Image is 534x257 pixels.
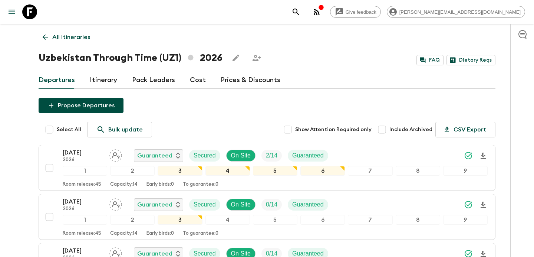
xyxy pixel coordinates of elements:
p: All itineraries [52,33,90,42]
div: 8 [396,166,440,176]
div: 7 [348,166,392,176]
button: CSV Export [435,122,495,137]
div: 6 [300,166,345,176]
div: 9 [443,166,488,176]
span: Assign pack leader [109,201,122,206]
div: 4 [205,215,250,225]
p: Secured [194,200,216,209]
div: 5 [253,215,297,225]
a: Pack Leaders [132,71,175,89]
div: 4 [205,166,250,176]
a: Cost [190,71,206,89]
p: [DATE] [63,246,103,255]
p: Capacity: 14 [110,231,138,237]
div: 5 [253,166,297,176]
div: 6 [300,215,345,225]
p: Early birds: 0 [146,231,174,237]
div: 8 [396,215,440,225]
span: Assign pack leader [109,250,122,256]
p: 2 / 14 [266,151,277,160]
div: 2 [110,166,155,176]
button: Propose Departures [39,98,123,113]
p: Guaranteed [292,151,324,160]
button: search adventures [289,4,303,19]
p: Guaranteed [292,200,324,209]
div: Trip Fill [261,199,282,211]
a: FAQ [416,55,444,65]
div: 9 [443,215,488,225]
p: [DATE] [63,148,103,157]
span: Assign pack leader [109,152,122,157]
p: Bulk update [108,125,143,134]
p: Room release: 45 [63,182,101,188]
a: Prices & Discounts [221,71,280,89]
div: 1 [63,166,107,176]
div: 3 [158,215,202,225]
svg: Synced Successfully [464,151,473,160]
button: menu [4,4,19,19]
p: On Site [231,200,251,209]
a: Give feedback [330,6,381,18]
a: All itineraries [39,30,94,45]
div: On Site [226,199,256,211]
button: Edit this itinerary [228,51,243,65]
span: Show Attention Required only [295,126,372,133]
a: Dietary Reqs [446,55,495,65]
div: On Site [226,150,256,162]
p: 2026 [63,206,103,212]
div: Trip Fill [261,150,282,162]
span: Select All [57,126,81,133]
div: Secured [189,199,220,211]
svg: Download Onboarding [479,201,488,209]
div: 7 [348,215,392,225]
p: Room release: 45 [63,231,101,237]
p: To guarantee: 0 [183,231,218,237]
svg: Download Onboarding [479,152,488,160]
div: [PERSON_NAME][EMAIL_ADDRESS][DOMAIN_NAME] [387,6,525,18]
button: [DATE]2026Assign pack leaderGuaranteedSecuredOn SiteTrip FillGuaranteed123456789Room release:45Ca... [39,194,495,240]
span: Give feedback [342,9,380,15]
div: 3 [158,166,202,176]
h1: Uzbekistan Through Time (UZ1) 2026 [39,51,222,65]
p: On Site [231,151,251,160]
p: 0 / 14 [266,200,277,209]
button: [DATE]2026Assign pack leaderGuaranteedSecuredOn SiteTrip FillGuaranteed123456789Room release:45Ca... [39,145,495,191]
div: 1 [63,215,107,225]
a: Itinerary [90,71,117,89]
span: Share this itinerary [249,51,264,65]
p: [DATE] [63,197,103,206]
p: Guaranteed [137,200,172,209]
p: Early birds: 0 [146,182,174,188]
a: Departures [39,71,75,89]
div: 2 [110,215,155,225]
a: Bulk update [87,122,152,137]
span: Include Archived [389,126,432,133]
p: Guaranteed [137,151,172,160]
p: 2026 [63,157,103,163]
p: Capacity: 14 [110,182,138,188]
svg: Synced Successfully [464,200,473,209]
span: [PERSON_NAME][EMAIL_ADDRESS][DOMAIN_NAME] [395,9,525,15]
p: To guarantee: 0 [183,182,218,188]
div: Secured [189,150,220,162]
p: Secured [194,151,216,160]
